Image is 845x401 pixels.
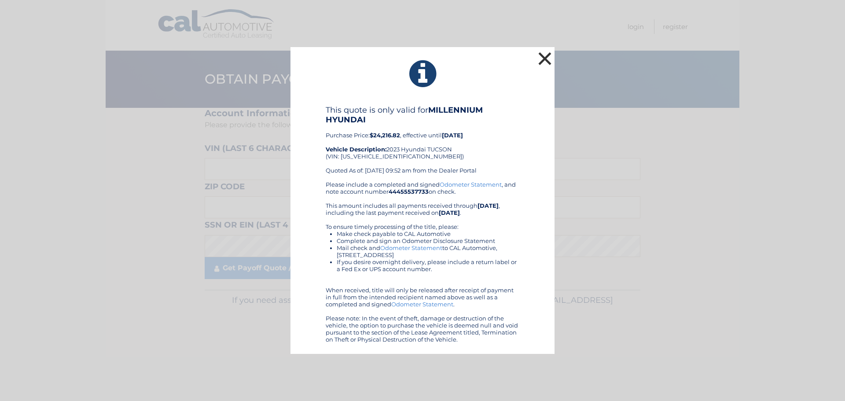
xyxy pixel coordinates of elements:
[337,230,519,237] li: Make check payable to CAL Automotive
[536,50,554,67] button: ×
[389,188,429,195] b: 44455537733
[337,244,519,258] li: Mail check and to CAL Automotive, [STREET_ADDRESS]
[337,258,519,272] li: If you desire overnight delivery, please include a return label or a Fed Ex or UPS account number.
[326,105,483,125] b: MILLENNIUM HYUNDAI
[439,209,460,216] b: [DATE]
[326,181,519,343] div: Please include a completed and signed , and note account number on check. This amount includes al...
[478,202,499,209] b: [DATE]
[326,105,519,125] h4: This quote is only valid for
[326,146,386,153] strong: Vehicle Description:
[440,181,502,188] a: Odometer Statement
[380,244,442,251] a: Odometer Statement
[442,132,463,139] b: [DATE]
[370,132,400,139] b: $24,216.82
[337,237,519,244] li: Complete and sign an Odometer Disclosure Statement
[326,105,519,181] div: Purchase Price: , effective until 2023 Hyundai TUCSON (VIN: [US_VEHICLE_IDENTIFICATION_NUMBER]) Q...
[391,301,453,308] a: Odometer Statement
